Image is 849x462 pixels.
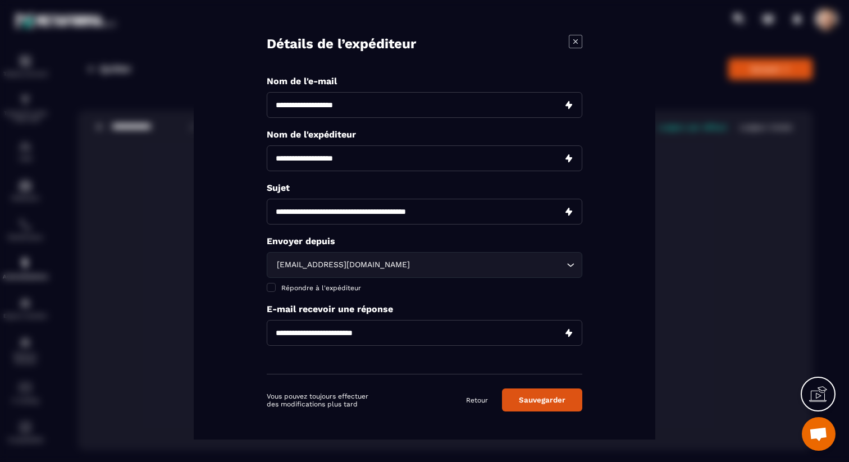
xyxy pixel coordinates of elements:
button: Sauvegarder [502,388,582,411]
a: Ouvrir le chat [802,417,836,451]
a: Retour [466,395,488,404]
p: Envoyer depuis [267,235,582,246]
p: Vous pouvez toujours effectuer des modifications plus tard [267,392,371,408]
p: Nom de l'e-mail [267,75,582,86]
p: E-mail recevoir une réponse [267,303,582,314]
p: Nom de l'expéditeur [267,129,582,139]
h4: Détails de l’expéditeur [267,34,416,53]
div: Search for option [267,251,582,277]
p: Sujet [267,182,582,193]
input: Search for option [412,258,564,271]
span: [EMAIL_ADDRESS][DOMAIN_NAME] [274,258,412,271]
span: Répondre à l'expéditeur [281,283,361,291]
